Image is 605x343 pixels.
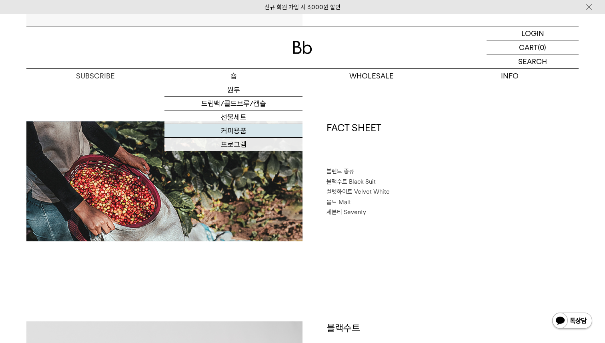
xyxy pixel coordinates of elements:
[349,178,376,185] span: Black Suit
[327,199,337,206] span: 몰트
[293,41,312,54] img: 로고
[327,178,347,185] span: 블랙수트
[164,97,302,110] a: 드립백/콜드브루/캡슐
[164,124,302,138] a: 커피용품
[327,188,353,195] span: 벨벳화이트
[164,138,302,151] a: 프로그램
[551,312,593,331] img: 카카오톡 채널 1:1 채팅 버튼
[327,209,342,216] span: 세븐티
[164,69,302,83] a: 숍
[164,110,302,124] a: 선물세트
[26,69,164,83] a: SUBSCRIBE
[302,69,441,83] p: WHOLESALE
[538,40,546,54] p: (0)
[518,54,547,68] p: SEARCH
[487,40,579,54] a: CART (0)
[487,26,579,40] a: LOGIN
[344,209,366,216] span: Seventy
[327,121,579,167] h1: FACT SHEET
[441,69,579,83] p: INFO
[354,188,390,195] span: Velvet White
[327,168,354,175] span: 블렌드 종류
[521,26,544,40] p: LOGIN
[264,4,341,11] a: 신규 회원 가입 시 3,000원 할인
[26,121,302,241] img: 블렌드 커피 3종 (각 200g x3)
[339,199,351,206] span: Malt
[164,83,302,97] a: 원두
[519,40,538,54] p: CART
